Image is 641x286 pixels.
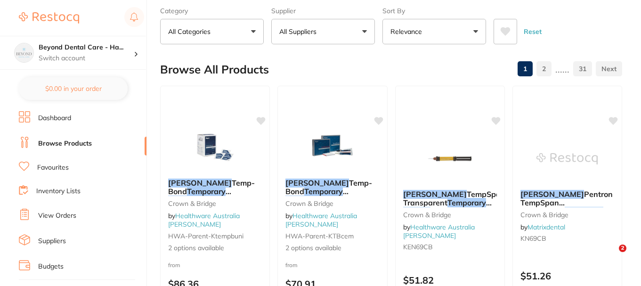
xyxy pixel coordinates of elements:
button: Reset [521,19,544,44]
img: Kerr Temp-Bond Temporary Cement Tubes [302,124,363,171]
a: Matrixdental [527,223,565,231]
b: Kerr Temp-Bond Temporary Cement Tubes [285,179,379,196]
em: Cement [285,196,313,205]
b: Kerr Temp-Bond Temporary Cement 50x 2.4g Unidose Capsules [168,179,262,196]
img: Beyond Dental Care - Hamilton [15,43,33,62]
span: from [168,261,180,269]
a: Browse Products [38,139,92,148]
a: Healthware Australia [PERSON_NAME] [168,212,240,229]
span: Temp-Bond [285,178,372,196]
a: View Orders [38,211,76,221]
span: by [403,223,475,240]
span: 2 options available [285,244,379,253]
span: KEN69CB [403,243,433,251]
b: Kerr TempSpan Transparent Temporary Cement 6g [403,190,497,207]
h4: Beyond Dental Care - Hamilton [39,43,134,52]
span: by [520,223,565,231]
a: 2 [536,59,552,78]
img: Kerr TempSpan Transparent Temporary Cement 6g [419,135,480,182]
span: by [168,212,240,229]
em: Cement [403,207,430,216]
a: Healthware Australia [PERSON_NAME] [403,223,475,240]
a: Suppliers [38,237,66,246]
small: crown & bridge [520,211,614,219]
em: [PERSON_NAME] [520,189,584,199]
span: 50x 2.4g Unidose Capsules [168,196,258,213]
em: [PERSON_NAME] [168,178,232,188]
span: 2 [619,245,626,252]
span: HWA-parent-Ktempbuni [168,232,243,240]
iframe: Intercom live chat [600,245,622,267]
label: Supplier [271,7,375,15]
a: 31 [573,59,592,78]
p: All Suppliers [279,27,320,36]
em: [PERSON_NAME] [285,178,349,188]
p: Switch account [39,54,134,63]
em: Temporary [187,187,226,196]
em: Temporary [304,187,343,196]
a: Restocq Logo [19,7,79,29]
small: Crown & Bridge [168,200,262,207]
a: Dashboard [38,114,71,123]
p: $51.26 [520,270,614,281]
em: [PERSON_NAME] [403,189,467,199]
h2: Browse All Products [160,63,269,76]
button: All Suppliers [271,19,375,44]
span: 2 options available [168,244,262,253]
button: Relevance [382,19,486,44]
a: 1 [518,59,533,78]
img: Kerr Pentron TempSpan Transparent Temporary Cement Automix (1x 6g) [536,135,598,182]
em: Temporary [565,207,603,216]
b: Kerr Pentron TempSpan Transparent Temporary Cement Automix (1x 6g) [520,190,614,207]
a: Favourites [37,163,69,172]
span: by [285,212,357,229]
small: Crown & Bridge [285,200,379,207]
img: Restocq Logo [19,12,79,24]
span: from [285,261,298,269]
em: Cement [168,196,195,205]
p: Relevance [390,27,426,36]
span: KN69CB [520,234,546,243]
a: Inventory Lists [36,187,81,196]
span: Temp-Bond [168,178,255,196]
label: Sort By [382,7,486,15]
span: TempSpan Transparent [403,189,505,207]
a: Budgets [38,262,64,271]
a: Healthware Australia [PERSON_NAME] [285,212,357,229]
p: $51.82 [403,275,497,286]
img: Kerr Temp-Bond Temporary Cement 50x 2.4g Unidose Capsules [185,124,246,171]
small: Crown & Bridge [403,211,497,219]
button: $0.00 in your order [19,77,128,100]
p: ...... [555,64,569,74]
button: All Categories [160,19,264,44]
em: Temporary [447,198,486,207]
label: Category [160,7,264,15]
span: 6g [430,207,440,216]
span: Pentron TempSpan Transparent [520,189,613,216]
span: Tubes [313,196,334,205]
p: All Categories [168,27,214,36]
span: HWA-parent-KTBcem [285,232,354,240]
